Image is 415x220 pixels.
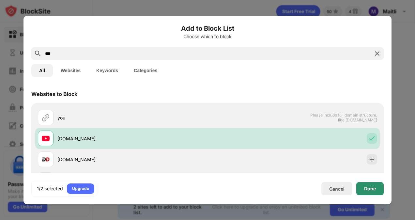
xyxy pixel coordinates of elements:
[57,114,207,121] div: you
[31,64,53,77] button: All
[329,186,345,192] div: Cancel
[34,50,42,57] img: search.svg
[53,64,88,77] button: Websites
[126,64,165,77] button: Categories
[42,114,50,121] img: url.svg
[37,185,63,192] div: 1/2 selected
[31,91,77,97] div: Websites to Block
[373,50,381,57] img: search-close
[57,135,207,142] div: [DOMAIN_NAME]
[42,134,50,142] img: favicons
[310,113,377,122] span: Please include full domain structure, like [DOMAIN_NAME]
[42,155,50,163] img: favicons
[72,185,89,192] div: Upgrade
[31,34,384,39] div: Choose which to block
[31,24,384,33] h6: Add to Block List
[364,186,376,191] div: Done
[57,156,207,163] div: [DOMAIN_NAME]
[88,64,126,77] button: Keywords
